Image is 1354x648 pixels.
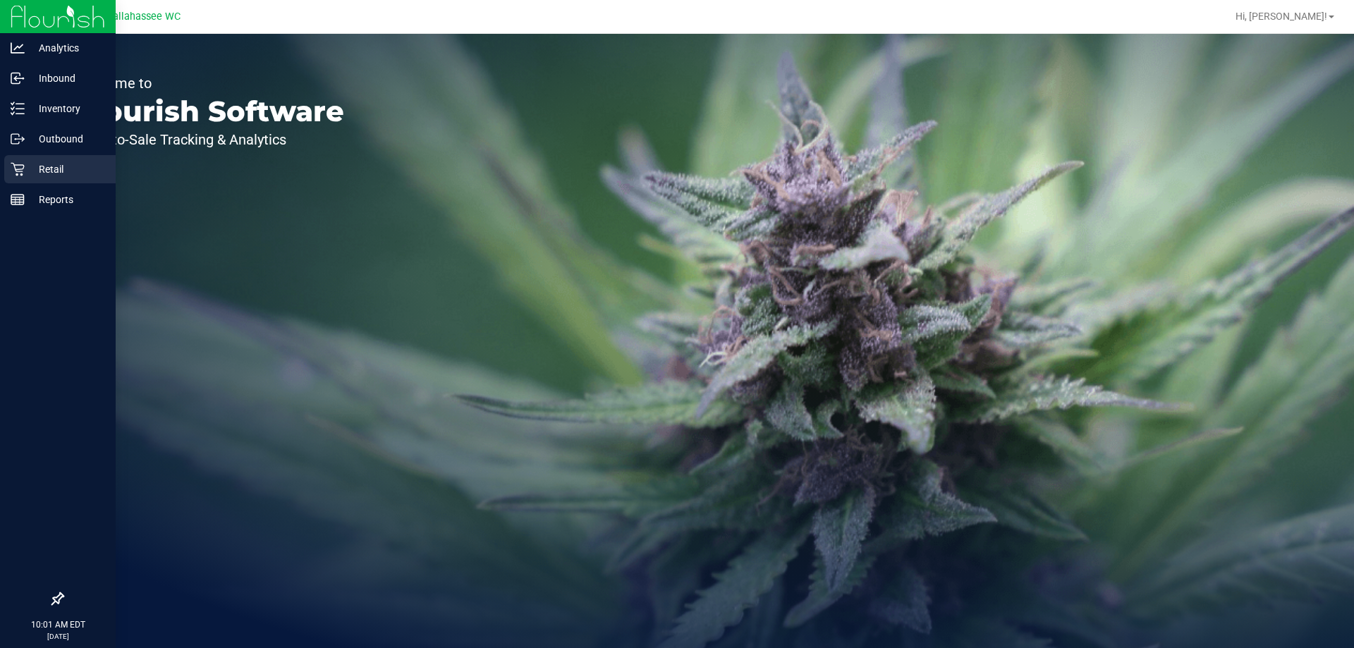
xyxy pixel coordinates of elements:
[25,191,109,208] p: Reports
[76,76,344,90] p: Welcome to
[1236,11,1327,22] span: Hi, [PERSON_NAME]!
[11,132,25,146] inline-svg: Outbound
[11,102,25,116] inline-svg: Inventory
[6,618,109,631] p: 10:01 AM EDT
[107,11,181,23] span: Tallahassee WC
[25,161,109,178] p: Retail
[25,100,109,117] p: Inventory
[76,133,344,147] p: Seed-to-Sale Tracking & Analytics
[25,70,109,87] p: Inbound
[25,39,109,56] p: Analytics
[6,631,109,642] p: [DATE]
[76,97,344,126] p: Flourish Software
[11,162,25,176] inline-svg: Retail
[11,71,25,85] inline-svg: Inbound
[11,41,25,55] inline-svg: Analytics
[25,130,109,147] p: Outbound
[11,192,25,207] inline-svg: Reports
